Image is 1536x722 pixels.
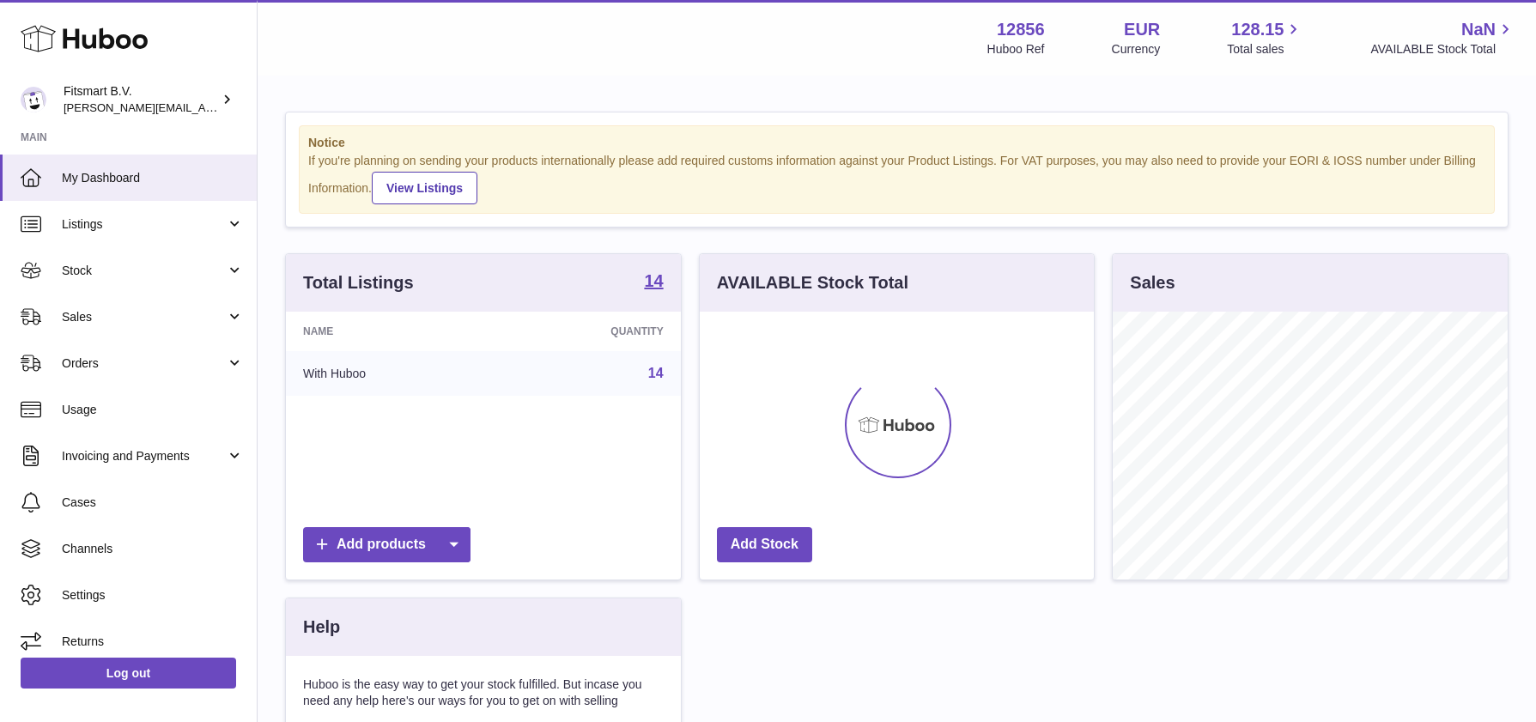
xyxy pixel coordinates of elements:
[62,541,244,557] span: Channels
[62,263,226,279] span: Stock
[1124,18,1160,41] strong: EUR
[1227,41,1303,58] span: Total sales
[1130,271,1175,294] h3: Sales
[372,172,477,204] a: View Listings
[987,41,1045,58] div: Huboo Ref
[62,634,244,650] span: Returns
[62,494,244,511] span: Cases
[62,402,244,418] span: Usage
[62,587,244,604] span: Settings
[1370,41,1515,58] span: AVAILABLE Stock Total
[303,271,414,294] h3: Total Listings
[494,312,680,351] th: Quantity
[303,616,340,639] h3: Help
[1112,41,1161,58] div: Currency
[308,153,1485,204] div: If you're planning on sending your products internationally please add required customs informati...
[1231,18,1284,41] span: 128.15
[62,309,226,325] span: Sales
[308,135,1485,151] strong: Notice
[286,312,494,351] th: Name
[644,272,663,293] a: 14
[1227,18,1303,58] a: 128.15 Total sales
[644,272,663,289] strong: 14
[717,271,908,294] h3: AVAILABLE Stock Total
[997,18,1045,41] strong: 12856
[62,170,244,186] span: My Dashboard
[286,351,494,396] td: With Huboo
[648,366,664,380] a: 14
[1461,18,1496,41] span: NaN
[62,355,226,372] span: Orders
[303,527,471,562] a: Add products
[64,100,344,114] span: [PERSON_NAME][EMAIL_ADDRESS][DOMAIN_NAME]
[717,527,812,562] a: Add Stock
[64,83,218,116] div: Fitsmart B.V.
[62,216,226,233] span: Listings
[1370,18,1515,58] a: NaN AVAILABLE Stock Total
[21,87,46,112] img: jonathan@leaderoo.com
[62,448,226,464] span: Invoicing and Payments
[21,658,236,689] a: Log out
[303,676,664,709] p: Huboo is the easy way to get your stock fulfilled. But incase you need any help here's our ways f...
